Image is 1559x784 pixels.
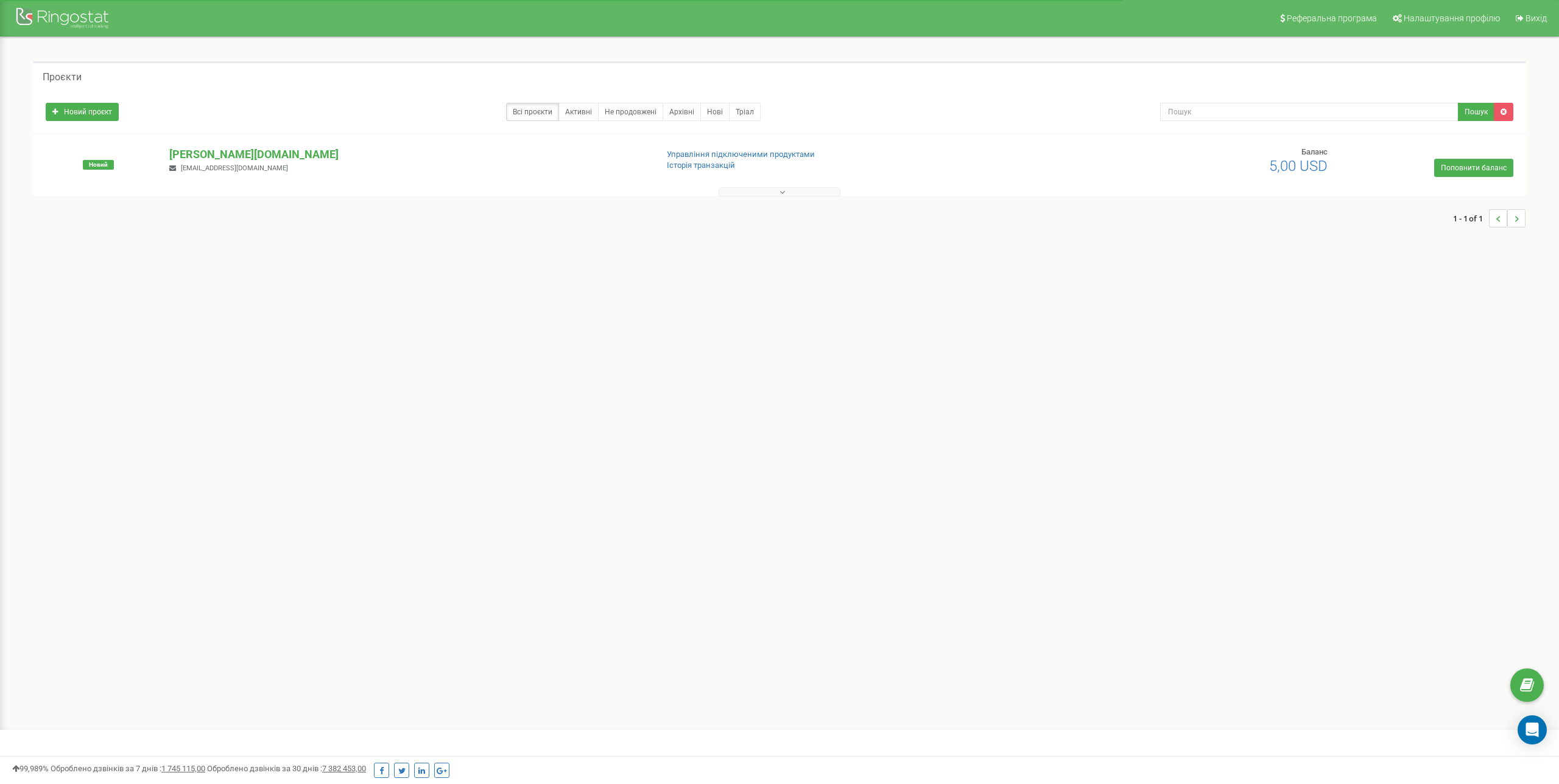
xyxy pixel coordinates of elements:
[700,103,730,121] a: Нові
[1301,147,1328,156] span: Баланс
[1518,715,1547,744] div: Open Intercom Messenger
[663,103,701,121] a: Архівні
[1287,13,1377,23] span: Реферальна програма
[169,147,646,162] p: [PERSON_NAME][DOMAIN_NAME]
[506,103,559,121] a: Всі проєкти
[1453,197,1526,240] nav: ...
[83,160,114,170] span: Новий
[1434,159,1513,177] a: Поповнити баланс
[598,103,663,121] a: Не продовжені
[1453,209,1489,227] span: 1 - 1 of 1
[1269,158,1328,175] span: 5,00 USD
[667,150,815,159] a: Управління підключеними продуктами
[1458,103,1494,121] button: Пошук
[729,103,761,121] a: Тріал
[667,161,735,170] a: Історія транзакцій
[46,103,119,121] a: Новий проєкт
[181,164,288,172] span: [EMAIL_ADDRESS][DOMAIN_NAME]
[1160,103,1459,121] input: Пошук
[43,72,82,83] h5: Проєкти
[1404,13,1500,23] span: Налаштування профілю
[1526,13,1547,23] span: Вихід
[558,103,599,121] a: Активні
